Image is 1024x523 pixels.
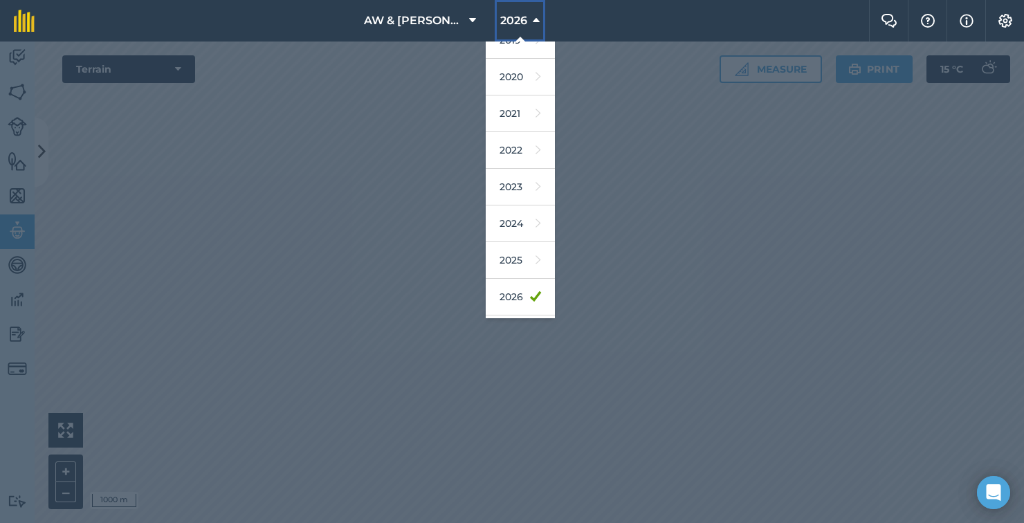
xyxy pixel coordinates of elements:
a: 2020 [486,59,555,95]
img: svg+xml;base64,PHN2ZyB4bWxucz0iaHR0cDovL3d3dy53My5vcmcvMjAwMC9zdmciIHdpZHRoPSIxNyIgaGVpZ2h0PSIxNy... [960,12,973,29]
img: Two speech bubbles overlapping with the left bubble in the forefront [881,14,897,28]
img: fieldmargin Logo [14,10,35,32]
img: A cog icon [997,14,1014,28]
a: 2021 [486,95,555,132]
a: 2025 [486,242,555,279]
span: 2026 [500,12,527,29]
a: 2022 [486,132,555,169]
img: A question mark icon [920,14,936,28]
a: 2024 [486,205,555,242]
span: AW & [PERSON_NAME] & Son [364,12,464,29]
div: Open Intercom Messenger [977,476,1010,509]
a: 2023 [486,169,555,205]
a: 2026 [486,279,555,315]
a: 2027 [486,315,555,352]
